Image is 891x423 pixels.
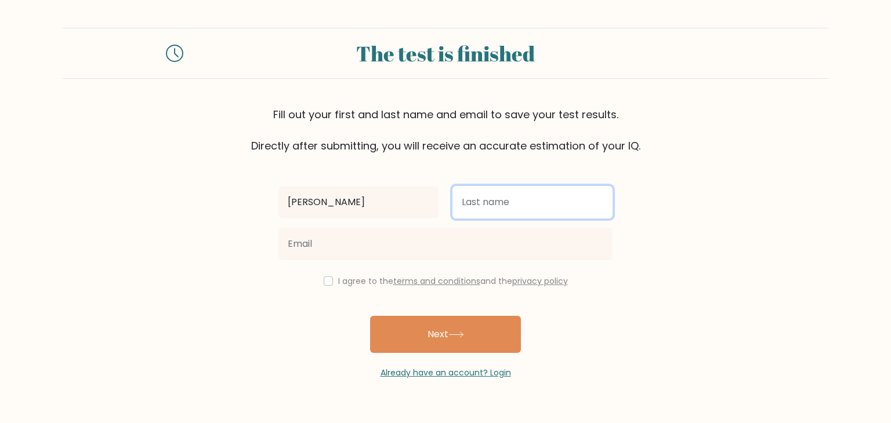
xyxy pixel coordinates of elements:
[452,186,613,218] input: Last name
[197,38,694,69] div: The test is finished
[370,316,521,353] button: Next
[338,275,568,287] label: I agree to the and the
[393,275,480,287] a: terms and conditions
[278,228,613,260] input: Email
[512,275,568,287] a: privacy policy
[278,186,439,218] input: First name
[63,107,828,154] div: Fill out your first and last name and email to save your test results. Directly after submitting,...
[381,367,511,378] a: Already have an account? Login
